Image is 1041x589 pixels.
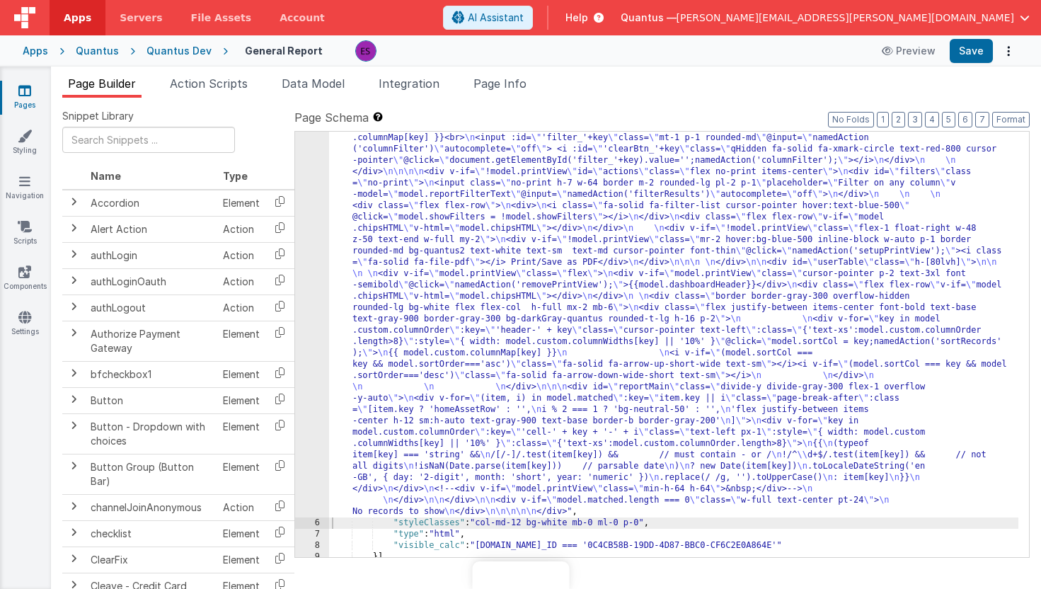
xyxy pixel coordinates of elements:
[925,112,939,127] button: 4
[85,520,217,547] td: checklist
[120,11,162,25] span: Servers
[217,268,265,294] td: Action
[85,413,217,454] td: Button - Dropdown with choices
[76,44,119,58] div: Quantus
[217,520,265,547] td: Element
[677,11,1014,25] span: [PERSON_NAME][EMAIL_ADDRESS][PERSON_NAME][DOMAIN_NAME]
[85,547,217,573] td: ClearFix
[908,112,922,127] button: 3
[68,76,136,91] span: Page Builder
[217,190,265,217] td: Element
[85,242,217,268] td: authLogin
[217,494,265,520] td: Action
[217,321,265,361] td: Element
[191,11,252,25] span: File Assets
[950,39,993,63] button: Save
[85,294,217,321] td: authLogout
[91,170,121,182] span: Name
[295,540,329,551] div: 8
[85,268,217,294] td: authLoginOauth
[621,11,677,25] span: Quantus —
[975,112,989,127] button: 7
[146,44,212,58] div: Quantus Dev
[621,11,1030,25] button: Quantus — [PERSON_NAME][EMAIL_ADDRESS][PERSON_NAME][DOMAIN_NAME]
[217,547,265,573] td: Element
[217,454,265,494] td: Element
[23,44,48,58] div: Apps
[958,112,972,127] button: 6
[170,76,248,91] span: Action Scripts
[62,127,235,153] input: Search Snippets ...
[294,109,369,126] span: Page Schema
[64,11,91,25] span: Apps
[282,76,345,91] span: Data Model
[443,6,533,30] button: AI Assistant
[295,551,329,563] div: 9
[356,41,376,61] img: 2445f8d87038429357ee99e9bdfcd63a
[473,76,527,91] span: Page Info
[877,112,889,127] button: 1
[223,170,248,182] span: Type
[245,45,323,56] h4: General Report
[85,190,217,217] td: Accordion
[942,112,955,127] button: 5
[85,361,217,387] td: bfcheckbox1
[85,216,217,242] td: Alert Action
[892,112,905,127] button: 2
[217,216,265,242] td: Action
[85,494,217,520] td: channelJoinAnonymous
[828,112,874,127] button: No Folds
[85,321,217,361] td: Authorize Payment Gateway
[85,387,217,413] td: Button
[85,454,217,494] td: Button Group (Button Bar)
[379,76,439,91] span: Integration
[217,361,265,387] td: Element
[217,387,265,413] td: Element
[999,41,1018,61] button: Options
[295,529,329,540] div: 7
[217,413,265,454] td: Element
[217,294,265,321] td: Action
[217,242,265,268] td: Action
[565,11,588,25] span: Help
[873,40,944,62] button: Preview
[295,517,329,529] div: 6
[62,109,134,123] span: Snippet Library
[992,112,1030,127] button: Format
[468,11,524,25] span: AI Assistant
